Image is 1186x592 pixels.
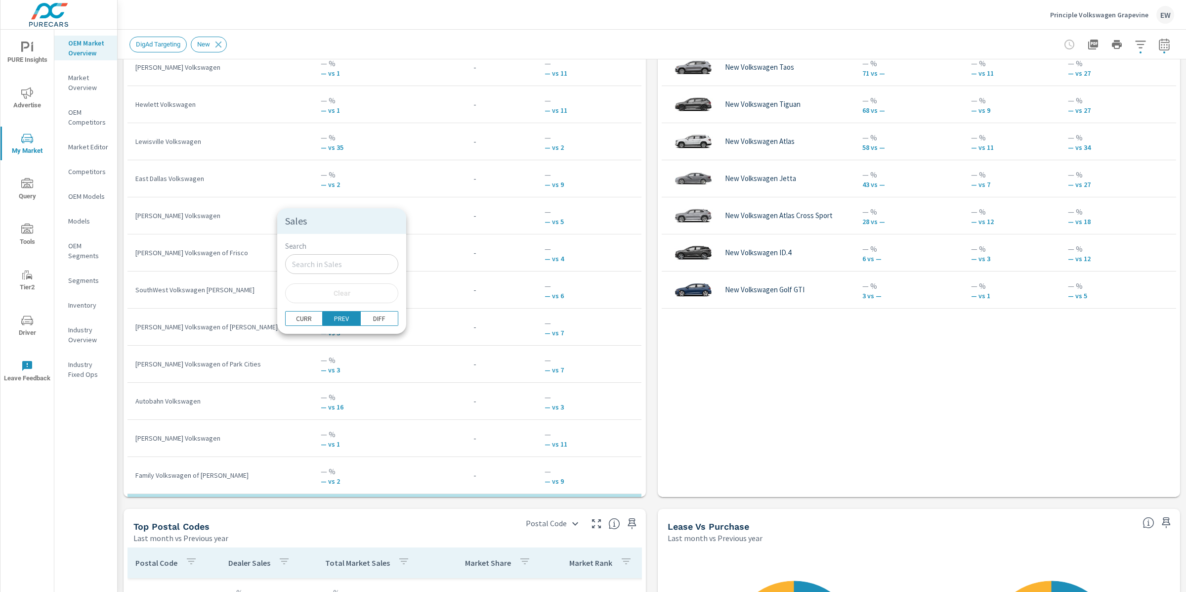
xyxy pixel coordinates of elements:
button: Clear [285,283,398,303]
button: CURR [285,311,323,326]
p: DIFF [373,314,385,323]
p: CURR [296,314,312,323]
p: Sales [285,216,398,226]
span: Clear [291,289,392,298]
label: Search [285,243,306,250]
button: DIFF [361,311,398,326]
p: PREV [334,314,349,323]
button: PREV [323,311,360,326]
input: Search in Sales [285,254,398,274]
